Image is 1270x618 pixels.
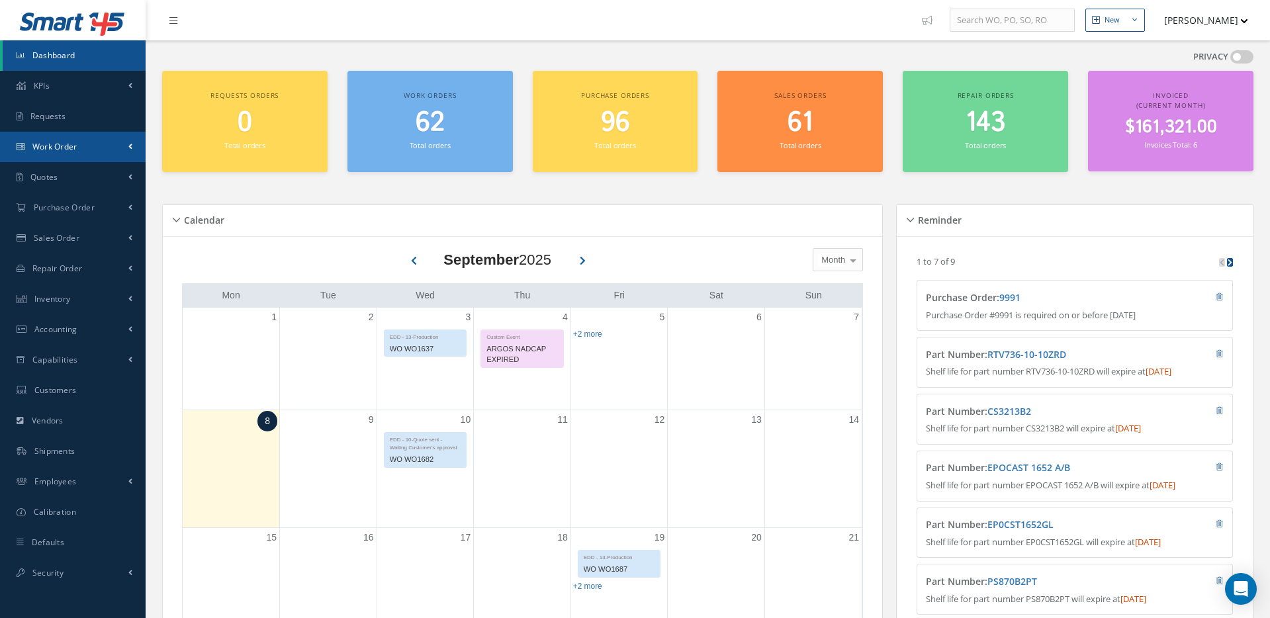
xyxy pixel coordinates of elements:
[410,140,451,150] small: Total orders
[926,479,1224,492] p: Shelf life for part number EPOCAST 1652 A/B will expire at
[966,104,1005,142] span: 143
[1085,9,1145,32] button: New
[377,410,474,528] td: September 10, 2025
[717,71,883,172] a: Sales orders 61 Total orders
[707,287,726,304] a: Saturday
[987,405,1031,418] a: CS3213B2
[987,461,1070,474] a: EPOCAST 1652 A/B
[926,519,1144,531] h4: Part Number
[34,202,95,213] span: Purchase Order
[573,330,602,339] a: Show 2 more events
[1153,91,1189,100] span: Invoiced
[30,171,58,183] span: Quotes
[1120,593,1146,605] span: [DATE]
[238,104,252,142] span: 0
[999,291,1021,304] a: 9991
[754,308,764,327] a: September 6, 2025
[458,528,474,547] a: September 17, 2025
[581,91,649,100] span: Purchase orders
[377,308,474,410] td: September 3, 2025
[657,308,668,327] a: September 5, 2025
[385,341,467,357] div: WO WO1637
[851,308,862,327] a: September 7, 2025
[533,71,698,172] a: Purchase orders 96 Total orders
[774,91,826,100] span: Sales orders
[926,292,1144,304] h4: Purchase Order
[1105,15,1120,26] div: New
[668,410,765,528] td: September 13, 2025
[34,445,75,457] span: Shipments
[361,528,377,547] a: September 16, 2025
[926,463,1144,474] h4: Part Number
[32,141,77,152] span: Work Order
[481,330,563,341] div: Custom Event
[34,384,77,396] span: Customers
[818,253,845,267] span: Month
[413,287,437,304] a: Wednesday
[985,405,1031,418] span: :
[987,575,1037,588] a: PS870B2PT
[926,576,1144,588] h4: Part Number
[926,365,1224,378] p: Shelf life for part number RTV736-10-10ZRD will expire at
[32,50,75,61] span: Dashboard
[578,551,660,562] div: EDD - 13-Production
[1088,71,1253,171] a: Invoiced (Current Month) $161,321.00 Invoices Total: 6
[594,140,635,150] small: Total orders
[1125,114,1217,140] span: $161,321.00
[416,104,445,142] span: 62
[385,433,467,452] div: EDD - 10-Quote sent - Waiting Customer's approval
[914,210,962,226] h5: Reminder
[183,410,280,528] td: September 8, 2025
[32,415,64,426] span: Vendors
[926,309,1224,322] p: Purchase Order #9991 is required on or before [DATE]
[32,354,78,365] span: Capabilities
[652,410,668,429] a: September 12, 2025
[965,140,1006,150] small: Total orders
[612,287,627,304] a: Friday
[474,308,571,410] td: September 4, 2025
[512,287,533,304] a: Thursday
[803,287,825,304] a: Sunday
[764,308,862,410] td: September 7, 2025
[950,9,1075,32] input: Search WO, PO, SO, RO
[570,410,668,528] td: September 12, 2025
[764,410,862,528] td: September 14, 2025
[573,582,602,591] a: Show 2 more events
[32,263,83,274] span: Repair Order
[1193,50,1228,64] label: PRIVACY
[458,410,474,429] a: September 10, 2025
[219,287,242,304] a: Monday
[926,536,1224,549] p: Shelf life for part number EP0CST1652GL will expire at
[385,452,467,467] div: WO WO1682
[180,210,224,226] h5: Calendar
[366,308,377,327] a: September 2, 2025
[987,518,1054,531] a: EP0CST1652GL
[1150,479,1175,491] span: [DATE]
[404,91,456,100] span: Work orders
[903,71,1068,172] a: Repair orders 143 Total orders
[926,406,1144,418] h4: Part Number
[985,518,1054,531] span: :
[257,411,277,431] a: September 8, 2025
[958,91,1014,100] span: Repair orders
[748,528,764,547] a: September 20, 2025
[780,140,821,150] small: Total orders
[34,324,77,335] span: Accounting
[652,528,668,547] a: September 19, 2025
[34,80,50,91] span: KPIs
[985,461,1070,474] span: :
[926,349,1144,361] h4: Part Number
[1144,140,1197,150] small: Invoices Total: 6
[34,232,79,243] span: Sales Order
[162,71,328,172] a: Requests orders 0 Total orders
[555,528,570,547] a: September 18, 2025
[32,567,64,578] span: Security
[1225,573,1257,605] div: Open Intercom Messenger
[987,348,1066,361] a: RTV736-10-10ZRD
[34,293,71,304] span: Inventory
[846,528,862,547] a: September 21, 2025
[34,506,76,517] span: Calibration
[1152,7,1248,33] button: [PERSON_NAME]
[601,104,630,142] span: 96
[474,410,571,528] td: September 11, 2025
